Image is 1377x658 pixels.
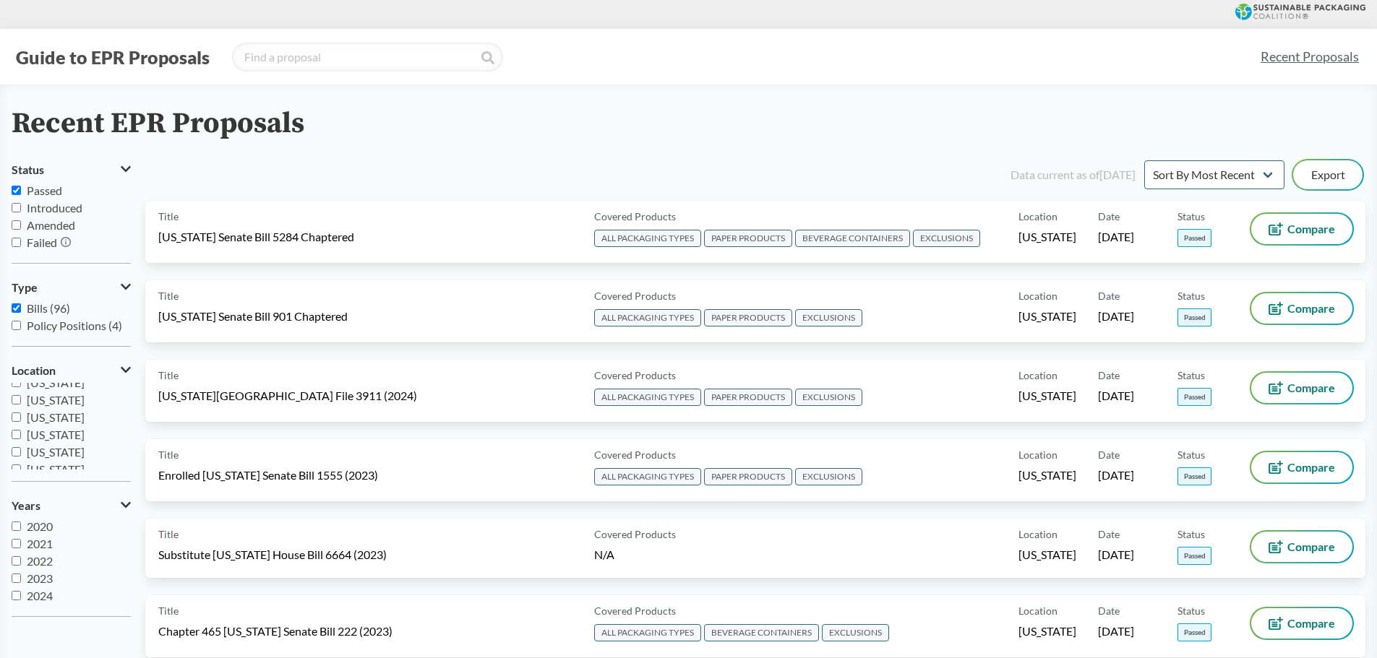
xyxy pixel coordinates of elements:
span: Bills (96) [27,301,70,315]
span: PAPER PRODUCTS [704,389,792,406]
span: Passed [1177,229,1211,247]
input: 2024 [12,591,21,600]
span: Covered Products [594,447,676,462]
span: [US_STATE] [1018,229,1076,245]
a: Recent Proposals [1254,40,1365,73]
button: Type [12,275,131,300]
span: Date [1098,447,1120,462]
button: Compare [1251,373,1352,403]
span: ALL PACKAGING TYPES [594,468,701,485]
button: Guide to EPR Proposals [12,46,214,69]
span: Title [158,368,179,383]
span: Chapter 465 [US_STATE] Senate Bill 222 (2023) [158,623,392,639]
span: Substitute [US_STATE] House Bill 6664 (2023) [158,547,387,563]
input: Find a proposal [232,43,503,72]
span: [US_STATE] [27,445,85,459]
span: ALL PACKAGING TYPES [594,389,701,406]
span: Compare [1287,223,1335,235]
input: 2022 [12,556,21,566]
span: [DATE] [1098,388,1134,404]
span: [US_STATE] Senate Bill 901 Chaptered [158,308,348,324]
span: Location [1018,288,1058,303]
span: Title [158,209,179,224]
span: Date [1098,527,1120,542]
input: Failed [12,238,21,247]
span: Title [158,447,179,462]
span: PAPER PRODUCTS [704,309,792,326]
button: Compare [1251,214,1352,244]
span: EXCLUSIONS [795,468,862,485]
span: Location [12,364,56,377]
span: BEVERAGE CONTAINERS [795,230,910,247]
input: Amended [12,220,21,230]
div: Data current as of [DATE] [1011,166,1136,183]
span: [US_STATE] [1018,388,1076,404]
span: Status [1177,527,1205,542]
button: Status [12,157,131,182]
span: PAPER PRODUCTS [704,468,792,485]
input: Introduced [12,203,21,212]
span: Location [1018,209,1058,224]
span: Enrolled [US_STATE] Senate Bill 1555 (2023) [158,467,378,483]
span: Status [1177,603,1205,618]
input: [US_STATE] [12,395,21,404]
span: EXCLUSIONS [822,624,889,641]
span: Passed [1177,388,1211,406]
span: ALL PACKAGING TYPES [594,624,701,641]
span: [US_STATE] [1018,308,1076,324]
input: 2020 [12,521,21,531]
input: 2021 [12,539,21,548]
span: [US_STATE] [27,462,85,476]
span: 2020 [27,519,53,533]
span: Type [12,281,38,294]
span: Status [1177,288,1205,303]
span: 2024 [27,589,53,602]
span: Passed [1177,467,1211,485]
span: 2021 [27,537,53,550]
input: [US_STATE] [12,378,21,387]
span: [DATE] [1098,467,1134,483]
span: Covered Products [594,368,676,383]
span: Location [1018,527,1058,542]
button: Compare [1251,293,1352,324]
span: EXCLUSIONS [795,389,862,406]
span: Covered Products [594,209,676,224]
input: [US_STATE] [12,447,21,456]
span: Title [158,288,179,303]
button: Compare [1251,532,1352,562]
span: Failed [27,235,57,249]
span: Covered Products [594,603,676,618]
span: Passed [1177,623,1211,641]
span: Status [1177,447,1205,462]
span: [DATE] [1098,623,1134,639]
span: Status [1177,209,1205,224]
button: Years [12,493,131,518]
button: Export [1293,160,1363,189]
h2: Recent EPR Proposals [12,108,304,140]
input: Bills (96) [12,303,21,313]
span: Covered Products [594,288,676,303]
span: [US_STATE] [27,393,85,407]
span: [US_STATE] Senate Bill 5284 Chaptered [158,229,354,245]
span: Passed [1177,308,1211,326]
span: [DATE] [1098,308,1134,324]
span: ALL PACKAGING TYPES [594,309,701,326]
span: Compare [1287,303,1335,314]
span: Date [1098,603,1120,618]
span: Amended [27,218,75,232]
span: Covered Products [594,527,676,542]
span: Passed [1177,547,1211,565]
button: Location [12,358,131,383]
span: EXCLUSIONS [795,309,862,326]
span: PAPER PRODUCTS [704,230,792,247]
button: Compare [1251,452,1352,482]
span: [DATE] [1098,229,1134,245]
span: [US_STATE] [27,410,85,424]
input: Passed [12,186,21,195]
input: [US_STATE] [12,430,21,439]
input: 2023 [12,573,21,583]
span: [US_STATE] [27,376,85,389]
span: Status [1177,368,1205,383]
span: Title [158,527,179,542]
span: Compare [1287,462,1335,473]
